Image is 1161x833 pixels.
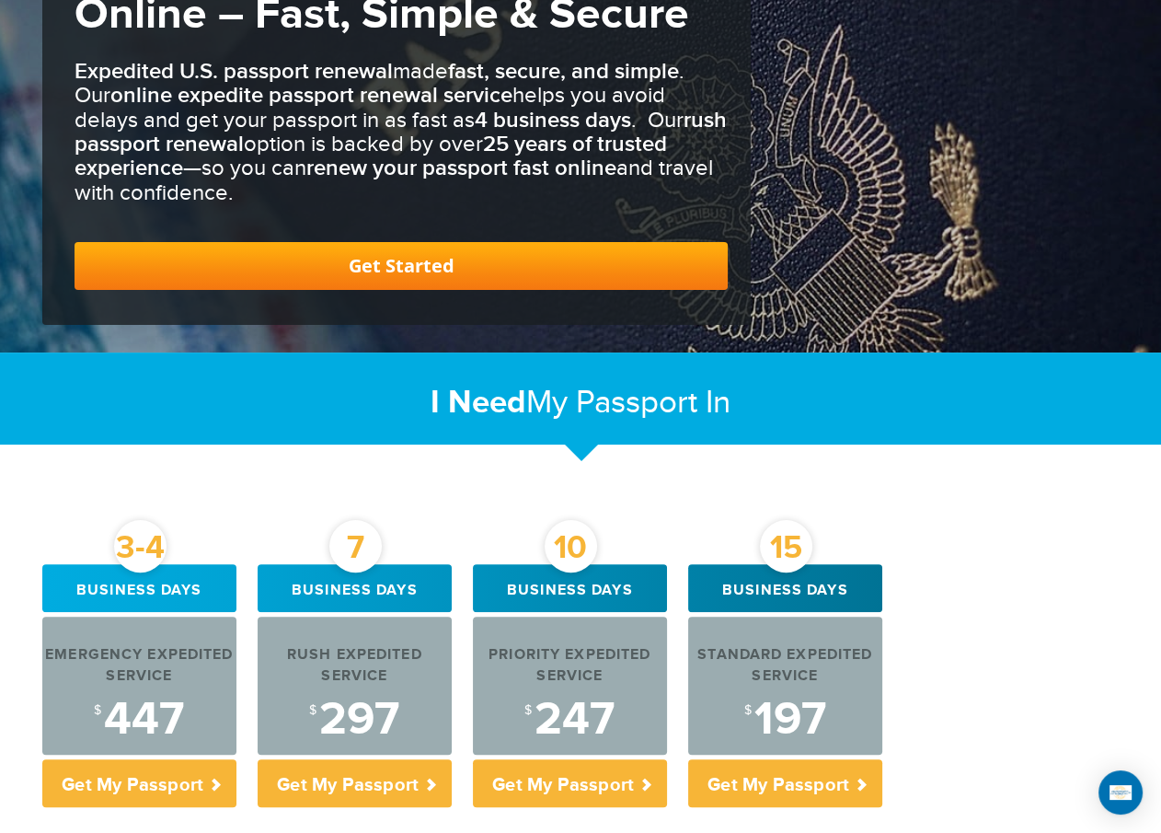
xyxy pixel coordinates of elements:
[42,564,236,807] a: 3-4 Business days Emergency Expedited Service $447 Get My Passport
[688,697,882,743] div: 197
[258,564,452,807] a: 7 Business days Rush Expedited Service $297 Get My Passport
[473,564,667,612] div: Business days
[688,564,882,807] a: 15 Business days Standard Expedited Service $197 Get My Passport
[688,759,882,807] p: Get My Passport
[473,697,667,743] div: 247
[42,645,236,688] div: Emergency Expedited Service
[475,107,631,133] b: 4 business days
[431,383,526,422] strong: I Need
[42,383,1119,422] h2: My
[329,520,382,573] div: 7
[114,520,167,573] div: 3-4
[94,703,101,718] sup: $
[258,645,452,688] div: Rush Expedited Service
[688,645,882,688] div: Standard Expedited Service
[258,759,452,807] p: Get My Passport
[42,697,236,743] div: 447
[760,520,812,573] div: 15
[258,697,452,743] div: 297
[473,645,667,688] div: Priority Expedited Service
[576,384,730,422] span: Passport In
[75,58,393,85] b: Expedited U.S. passport renewal
[1098,770,1143,815] div: Open Intercom Messenger
[42,564,236,612] div: Business days
[473,759,667,807] p: Get My Passport
[545,520,597,573] div: 10
[75,107,727,157] b: rush passport renewal
[110,82,512,109] b: online expedite passport renewal service
[75,242,728,290] a: Get Started
[42,759,236,807] p: Get My Passport
[524,703,532,718] sup: $
[309,703,316,718] sup: $
[75,131,667,181] b: 25 years of trusted experience
[744,703,752,718] sup: $
[473,564,667,807] a: 10 Business days Priority Expedited Service $247 Get My Passport
[75,60,728,205] h3: made . Our helps you avoid delays and get your passport in as fast as . Our option is backed by o...
[688,564,882,612] div: Business days
[448,58,679,85] b: fast, secure, and simple
[258,564,452,612] div: Business days
[306,155,616,181] b: renew your passport fast online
